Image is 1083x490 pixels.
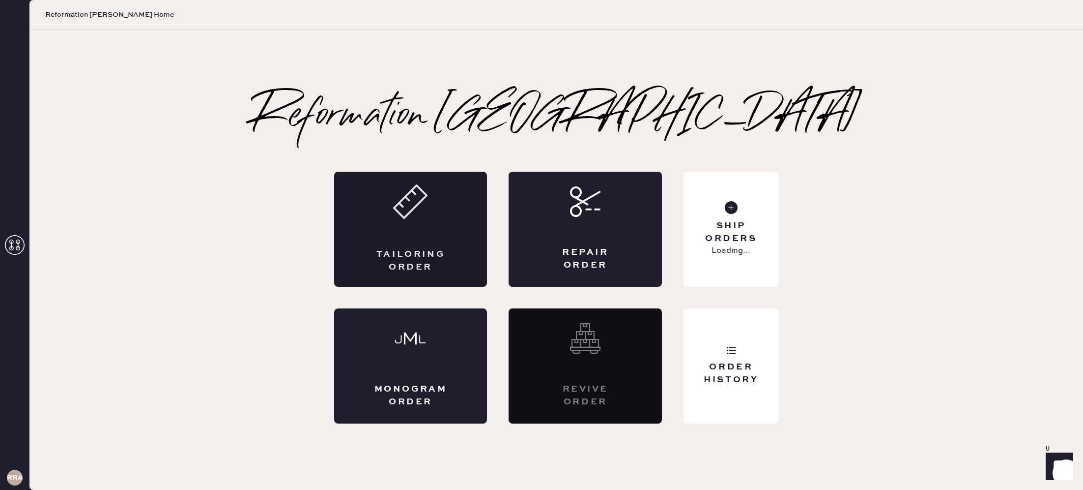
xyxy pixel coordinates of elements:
[548,383,623,408] div: Revive order
[509,308,662,424] div: Interested? Contact us at care@hemster.co
[1036,446,1079,488] iframe: Front Chat
[253,97,860,136] h2: Reformation [GEOGRAPHIC_DATA]
[45,10,174,20] span: Reformation [PERSON_NAME] Home
[373,383,448,408] div: Monogram Order
[7,474,23,481] h3: RRA
[548,246,623,271] div: Repair Order
[373,248,448,273] div: Tailoring Order
[691,220,770,245] div: Ship Orders
[691,361,770,386] div: Order History
[712,245,750,257] p: Loading...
